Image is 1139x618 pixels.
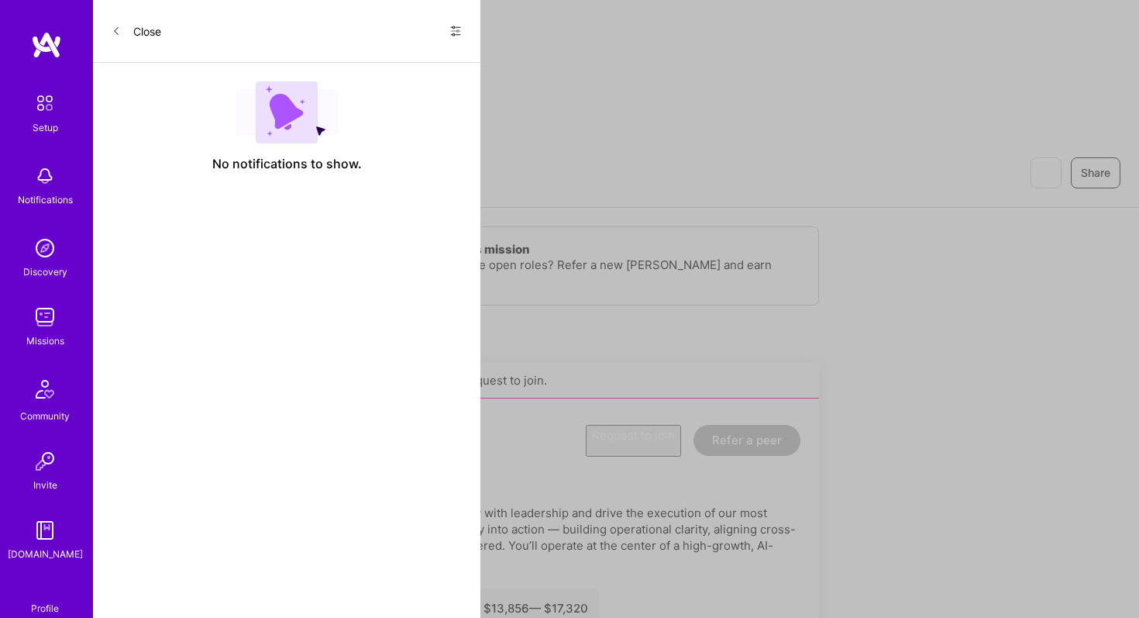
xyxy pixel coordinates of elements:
[20,408,70,424] div: Community
[29,87,61,119] img: setup
[236,81,338,143] img: empty
[26,371,64,408] img: Community
[29,515,60,546] img: guide book
[31,31,62,59] img: logo
[112,19,161,43] button: Close
[29,233,60,264] img: discovery
[18,192,73,208] div: Notifications
[26,333,64,349] div: Missions
[26,584,64,615] a: Profile
[23,264,67,280] div: Discovery
[29,302,60,333] img: teamwork
[33,477,57,493] div: Invite
[29,161,60,192] img: bell
[29,446,60,477] img: Invite
[33,119,58,136] div: Setup
[8,546,83,562] div: [DOMAIN_NAME]
[212,156,362,172] span: No notifications to show.
[31,600,59,615] div: Profile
